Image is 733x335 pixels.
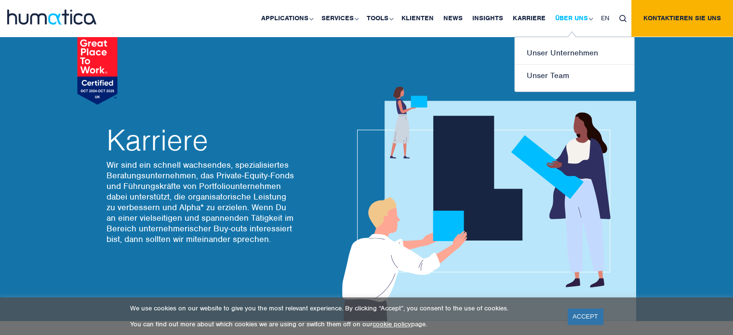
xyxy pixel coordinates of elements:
[107,126,294,155] h2: Karriere
[107,160,294,244] p: Wir sind ein schnell wachsendes, spezialisiertes Beratungsunternehmen, das Private-Equity-Fonds u...
[130,320,556,328] p: You can find out more about which cookies we are using or switch them off on our page.
[568,308,603,324] a: ACCEPT
[373,320,411,328] a: cookie policy
[515,65,634,87] a: Unser Team
[130,304,556,312] p: We use cookies on our website to give you the most relevant experience. By clicking “Accept”, you...
[601,14,610,22] span: EN
[7,10,96,25] img: logo
[333,87,636,321] img: about_banner1
[515,42,634,65] a: Unser Unternehmen
[619,15,626,22] img: search_icon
